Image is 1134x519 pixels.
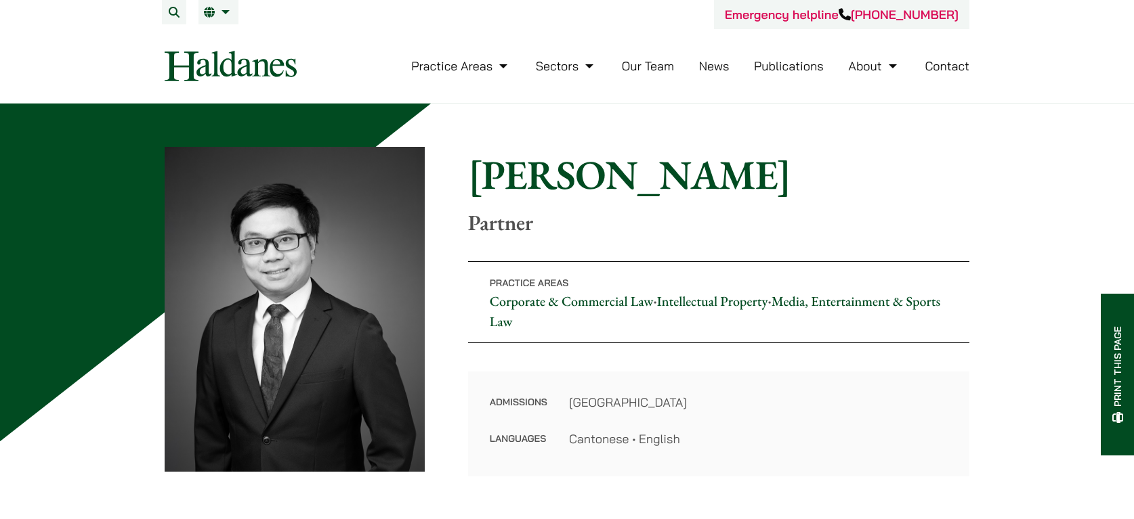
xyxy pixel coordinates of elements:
[468,261,969,343] p: • •
[165,51,297,81] img: Logo of Haldanes
[622,58,674,74] a: Our Team
[490,430,547,448] dt: Languages
[490,292,654,310] a: Corporate & Commercial Law
[569,430,948,448] dd: Cantonese • English
[725,7,959,22] a: Emergency helpline[PHONE_NUMBER]
[569,393,948,411] dd: [GEOGRAPHIC_DATA]
[848,58,900,74] a: About
[754,58,824,74] a: Publications
[657,292,768,310] a: Intellectual Property
[468,210,969,235] p: Partner
[925,58,969,74] a: Contact
[468,150,969,199] h1: [PERSON_NAME]
[204,7,233,18] a: EN
[490,277,569,289] span: Practice Areas
[411,58,511,74] a: Practice Areas
[699,58,730,74] a: News
[490,393,547,430] dt: Admissions
[490,292,940,330] a: Media, Entertainment & Sports Law
[536,58,597,74] a: Sectors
